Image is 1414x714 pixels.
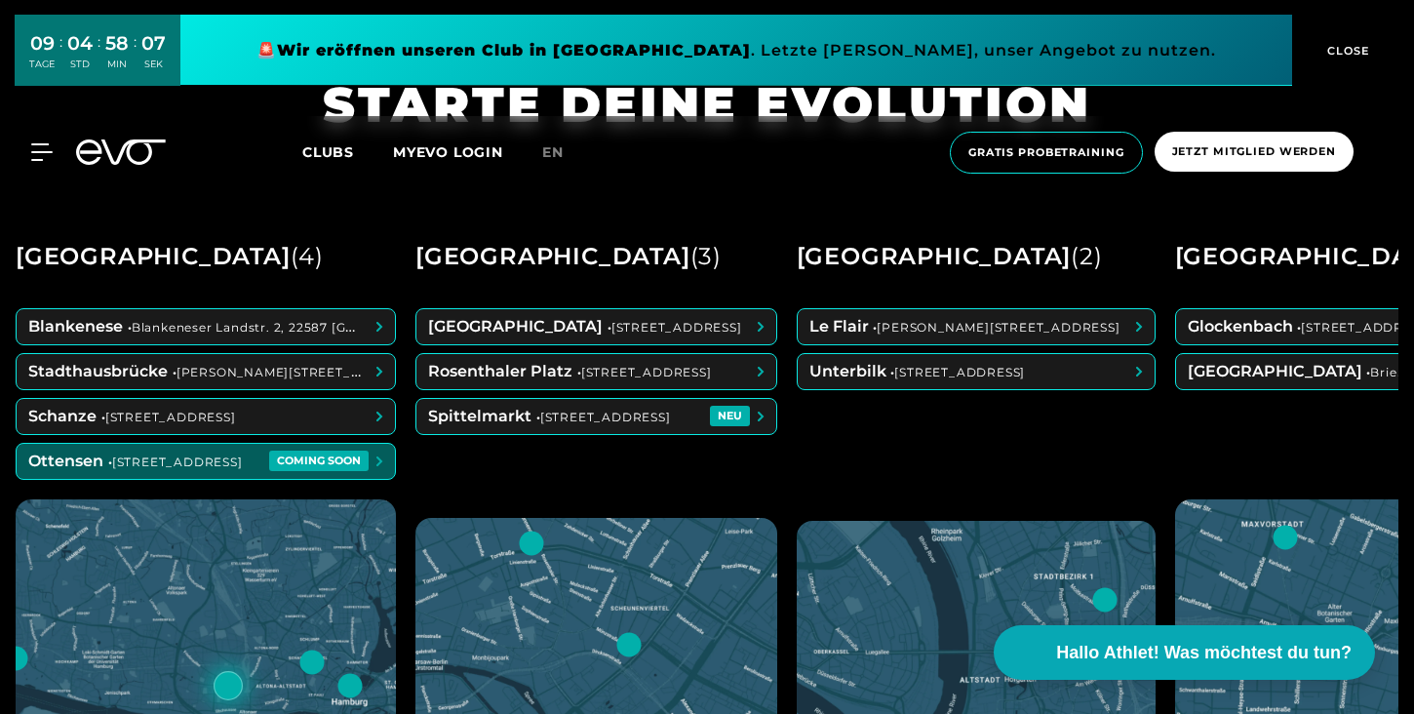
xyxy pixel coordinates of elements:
span: Jetzt Mitglied werden [1172,143,1336,160]
div: : [98,31,100,83]
div: [GEOGRAPHIC_DATA] [797,234,1103,279]
span: Gratis Probetraining [968,144,1124,161]
a: Jetzt Mitglied werden [1149,132,1359,174]
button: CLOSE [1292,15,1399,86]
span: en [542,143,564,161]
div: MIN [105,58,129,71]
span: ( 4 ) [291,242,324,270]
div: STD [67,58,93,71]
div: [GEOGRAPHIC_DATA] [16,234,324,279]
span: Hallo Athlet! Was möchtest du tun? [1056,640,1352,666]
div: [GEOGRAPHIC_DATA] [415,234,722,279]
a: Gratis Probetraining [944,132,1149,174]
div: 09 [29,29,55,58]
div: 07 [141,29,166,58]
div: : [134,31,137,83]
div: SEK [141,58,166,71]
a: Clubs [302,142,393,161]
div: 04 [67,29,93,58]
button: Hallo Athlet! Was möchtest du tun? [994,625,1375,680]
div: 58 [105,29,129,58]
a: en [542,141,587,164]
div: TAGE [29,58,55,71]
span: Clubs [302,143,354,161]
div: : [59,31,62,83]
span: CLOSE [1322,42,1370,59]
span: ( 3 ) [690,242,722,270]
a: MYEVO LOGIN [393,143,503,161]
span: ( 2 ) [1071,242,1102,270]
